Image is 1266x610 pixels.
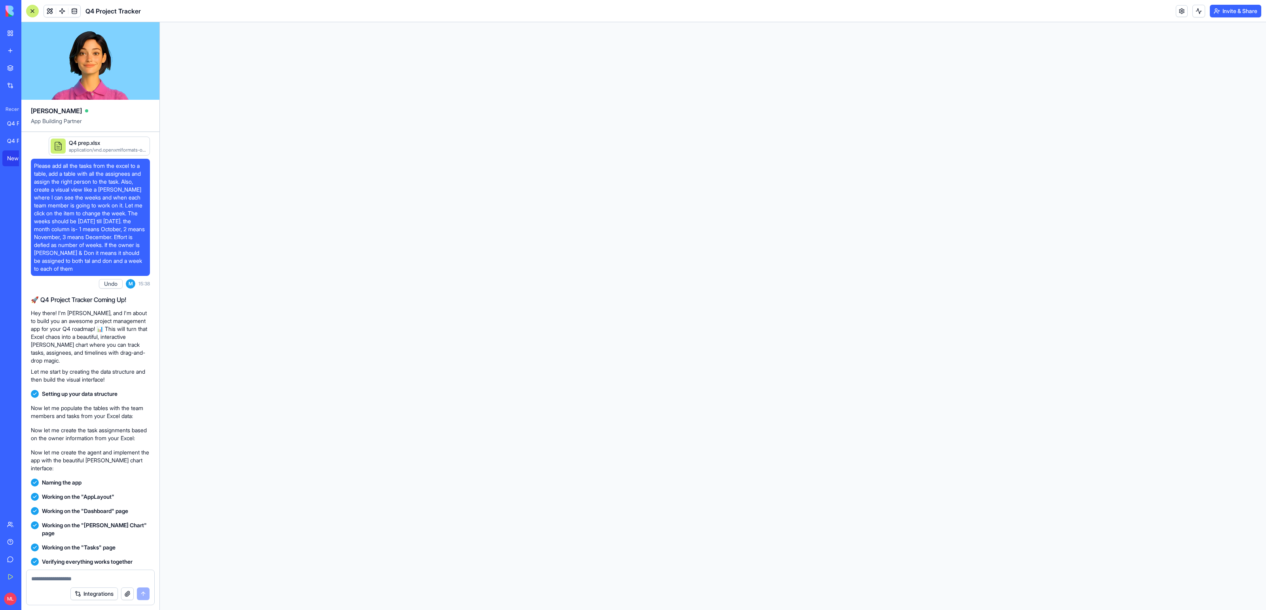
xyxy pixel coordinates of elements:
p: Now let me create the agent and implement the app with the beautiful [PERSON_NAME] chart interface: [31,448,150,472]
div: Q4 Project Tracker [7,137,29,145]
span: Working on the "Tasks" page [42,543,116,551]
p: Now let me populate the tables with the team members and tasks from your Excel data: [31,404,150,420]
span: Working on the "AppLayout" [42,493,114,501]
a: Q4 Project Tracker [2,116,34,131]
span: Recent [2,106,19,112]
span: 15:38 [138,281,150,287]
p: Let me start by creating the data structure and then build the visual interface! [31,368,150,384]
h2: 🚀 Q4 Project Tracker Coming Up! [31,295,150,304]
span: App Building Partner [31,117,150,131]
div: Q4 Project Tracker [7,120,29,127]
p: Now let me create the task assignments based on the owner information from your Excel: [31,426,150,442]
span: ML [4,593,17,605]
p: Hey there! I'm [PERSON_NAME], and I'm about to build you an awesome project management app for yo... [31,309,150,365]
span: Setting up your data structure [42,390,118,398]
span: Please add all the tasks from the excel to a table, add a table with all the assignees and assign... [34,162,147,273]
button: Undo [99,279,123,289]
span: Working on the "Dashboard" page [42,507,128,515]
button: Invite & Share [1210,5,1261,17]
button: Integrations [70,587,118,600]
span: Verifying everything works together [42,558,133,566]
div: Q4 prep.xlsx [69,139,146,147]
span: Q4 Project Tracker [85,6,141,16]
span: Naming the app [42,479,81,486]
div: New App [7,154,29,162]
a: Q4 Project Tracker [2,133,34,149]
img: logo [6,6,55,17]
span: M [126,279,135,289]
span: Working on the "[PERSON_NAME] Chart" page [42,521,150,537]
a: New App [2,150,34,166]
span: [PERSON_NAME] [31,106,82,116]
div: application/vnd.openxmlformats-officedocument.spreadsheetml.sheet [69,147,146,153]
